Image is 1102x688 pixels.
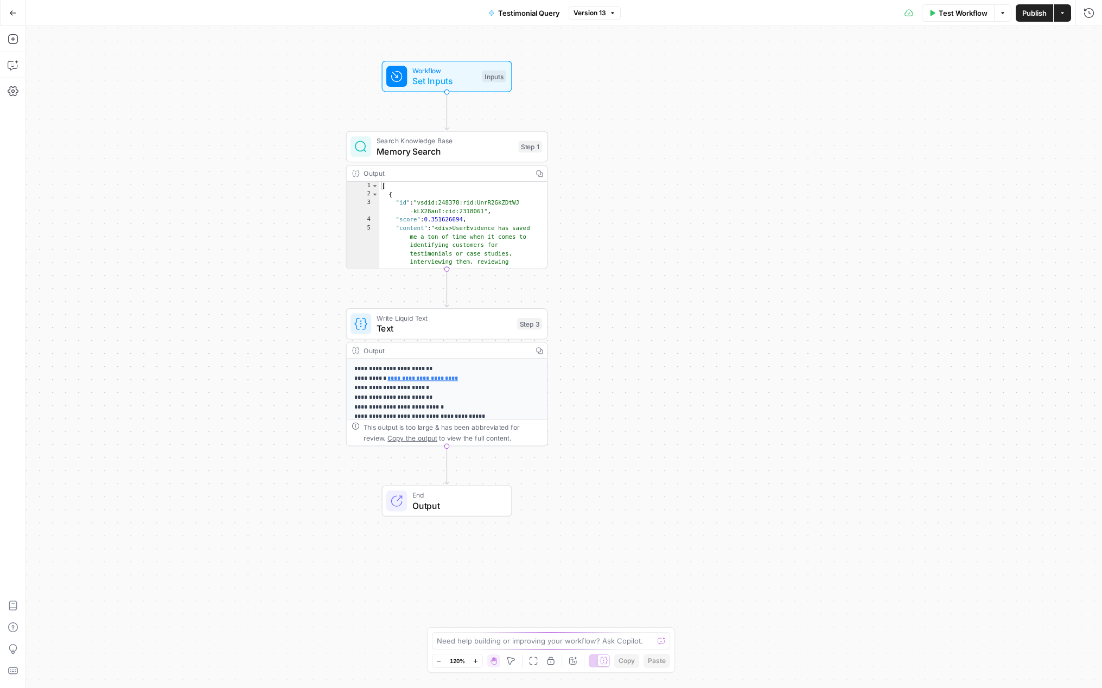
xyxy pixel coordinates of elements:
button: Testimonial Query [482,4,566,22]
span: Text [377,322,512,335]
div: EndOutput [346,485,548,517]
div: 3 [347,199,379,215]
g: Edge from start to step_1 [445,92,449,130]
div: Inputs [482,71,506,82]
div: Output [364,168,527,179]
span: Memory Search [377,145,513,158]
button: Test Workflow [922,4,994,22]
g: Edge from step_3 to end [445,446,449,484]
span: Write Liquid Text [377,313,512,323]
span: Publish [1022,8,1047,18]
button: Paste [644,654,670,668]
span: Search Knowledge Base [377,136,513,146]
span: Toggle code folding, rows 1 through 255 [371,182,378,190]
div: This output is too large & has been abbreviated for review. to view the full content. [364,422,542,443]
div: WorkflowSet InputsInputs [346,61,548,92]
span: Testimonial Query [498,8,560,18]
g: Edge from step_1 to step_3 [445,269,449,307]
div: 1 [347,182,379,190]
span: Copy [619,656,635,666]
span: Copy the output [387,434,437,442]
span: Version 13 [574,8,606,18]
span: 120% [450,657,465,665]
button: Publish [1016,4,1053,22]
span: Test Workflow [939,8,988,18]
span: Toggle code folding, rows 2 through 27 [371,190,378,199]
div: 5 [347,224,379,342]
span: Output [412,499,501,512]
div: Step 3 [517,318,542,330]
div: 2 [347,190,379,199]
button: Version 13 [569,6,621,20]
div: 4 [347,216,379,225]
div: Step 1 [519,141,542,153]
span: Set Inputs [412,74,477,87]
span: Paste [648,656,666,666]
div: Search Knowledge BaseMemory SearchStep 1Output[ { "id":"vsdid:248378:rid:UnrR2GkZDtWJ -kLX28auI:c... [346,131,548,269]
button: Copy [614,654,639,668]
div: Output [364,345,527,355]
span: Workflow [412,65,477,75]
span: End [412,490,501,500]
